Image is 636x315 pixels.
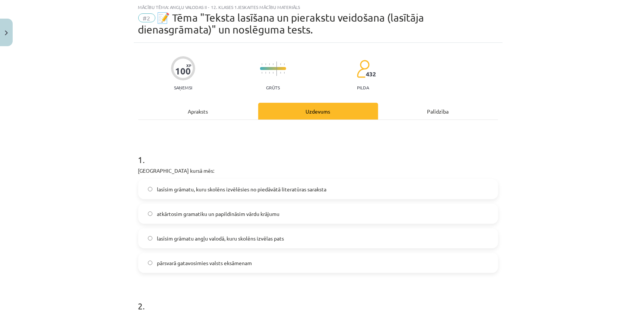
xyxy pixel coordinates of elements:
input: atkārtosim gramatiku un papildināsim vārdu krājumu [148,211,153,216]
p: Saņemsi [171,85,195,90]
img: icon-short-line-57e1e144782c952c97e751825c79c345078a6d821885a25fce030b3d8c18986b.svg [269,63,270,65]
span: lasīsim grāmatu angļu valodā, kuru skolēns izvēlas pats [157,235,284,242]
img: icon-short-line-57e1e144782c952c97e751825c79c345078a6d821885a25fce030b3d8c18986b.svg [269,72,270,74]
span: #2 [138,13,155,22]
img: icon-long-line-d9ea69661e0d244f92f715978eff75569469978d946b2353a9bb055b3ed8787d.svg [276,61,277,76]
input: lasīsim grāmatu, kuru skolēns izvēlēsies no piedāvātā literatūras saraksta [148,187,153,192]
img: icon-short-line-57e1e144782c952c97e751825c79c345078a6d821885a25fce030b3d8c18986b.svg [280,63,281,65]
div: Uzdevums [258,103,378,120]
img: icon-short-line-57e1e144782c952c97e751825c79c345078a6d821885a25fce030b3d8c18986b.svg [265,72,266,74]
img: icon-short-line-57e1e144782c952c97e751825c79c345078a6d821885a25fce030b3d8c18986b.svg [265,63,266,65]
img: icon-close-lesson-0947bae3869378f0d4975bcd49f059093ad1ed9edebbc8119c70593378902aed.svg [5,31,8,35]
div: Palīdzība [378,103,498,120]
span: lasīsim grāmatu, kuru skolēns izvēlēsies no piedāvātā literatūras saraksta [157,185,326,193]
h1: 1 . [138,141,498,165]
p: pilda [357,85,369,90]
span: 432 [366,71,376,77]
span: atkārtosim gramatiku un papildināsim vārdu krājumu [157,210,279,218]
img: icon-short-line-57e1e144782c952c97e751825c79c345078a6d821885a25fce030b3d8c18986b.svg [284,72,285,74]
div: Mācību tēma: Angļu valodas ii - 12. klases 1.ieskaites mācību materiāls [138,4,498,10]
div: 100 [175,66,191,76]
input: pārsvarā gatavosimies valsts eksāmenam [148,261,153,265]
span: XP [186,63,191,67]
span: 📝 Tēma "Teksta lasīšana un pierakstu veidošana (lasītāja dienasgrāmata)" un noslēguma tests. [138,12,424,36]
span: pārsvarā gatavosimies valsts eksāmenam [157,259,252,267]
input: lasīsim grāmatu angļu valodā, kuru skolēns izvēlas pats [148,236,153,241]
h1: 2 . [138,288,498,311]
div: Apraksts [138,103,258,120]
img: students-c634bb4e5e11cddfef0936a35e636f08e4e9abd3cc4e673bd6f9a4125e45ecb1.svg [357,60,370,78]
p: [GEOGRAPHIC_DATA] kursā mēs: [138,167,498,175]
p: Grūts [266,85,280,90]
img: icon-short-line-57e1e144782c952c97e751825c79c345078a6d821885a25fce030b3d8c18986b.svg [280,72,281,74]
img: icon-short-line-57e1e144782c952c97e751825c79c345078a6d821885a25fce030b3d8c18986b.svg [284,63,285,65]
